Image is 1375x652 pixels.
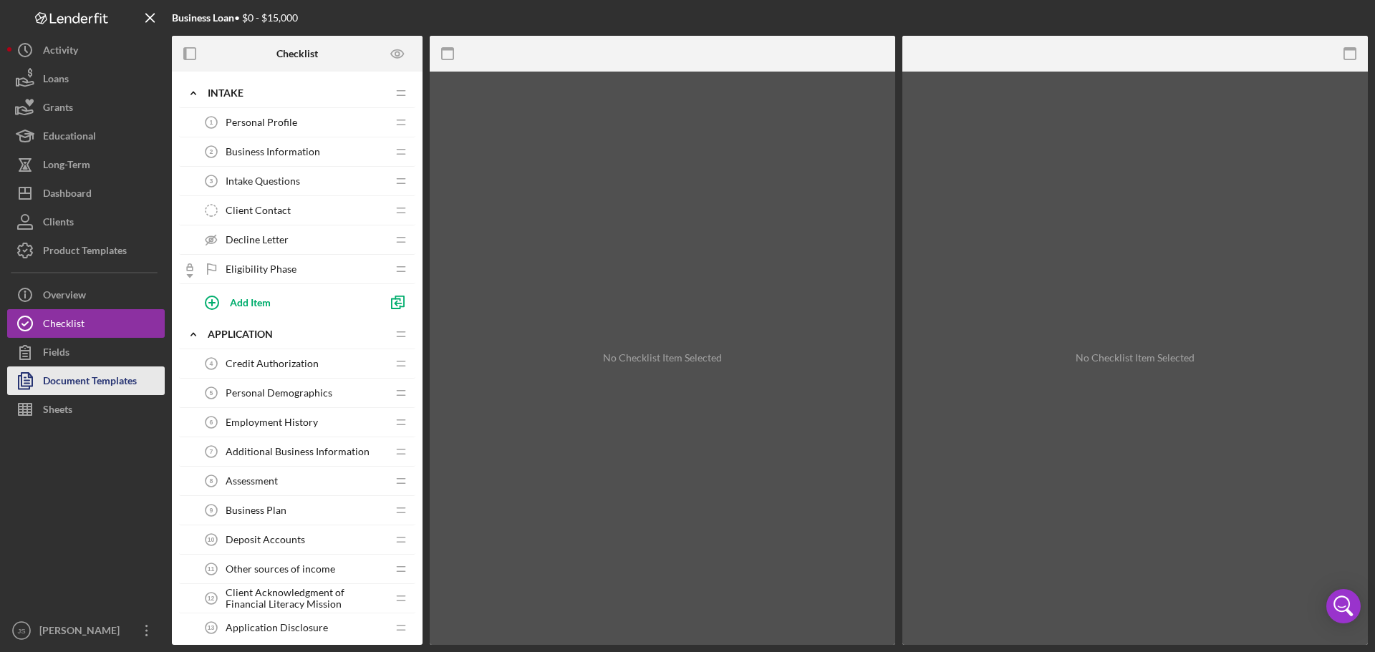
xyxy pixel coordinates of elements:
[208,536,215,543] tspan: 10
[226,587,387,610] span: Client Acknowledgment of Financial Literacy Mission
[208,624,215,631] tspan: 13
[208,595,215,602] tspan: 12
[226,563,335,575] span: Other sources of income
[43,338,69,370] div: Fields
[7,281,165,309] button: Overview
[43,309,85,341] div: Checklist
[172,11,234,24] b: Business Loan
[7,93,165,122] button: Grants
[226,387,332,399] span: Personal Demographics
[382,38,414,70] button: Preview as
[210,507,213,514] tspan: 9
[210,419,213,426] tspan: 6
[210,177,213,185] tspan: 3
[603,352,722,364] div: No Checklist Item Selected
[7,236,165,265] button: Product Templates
[43,395,72,427] div: Sheets
[226,446,370,457] span: Additional Business Information
[43,36,78,68] div: Activity
[193,288,380,316] button: Add Item
[7,64,165,93] button: Loans
[226,417,318,428] span: Employment History
[226,175,300,187] span: Intake Questions
[1326,589,1361,623] div: Open Intercom Messenger
[208,329,387,340] div: Application
[230,288,271,316] div: Add Item
[210,448,213,455] tspan: 7
[226,505,286,516] span: Business Plan
[7,122,165,150] button: Educational
[226,622,328,633] span: Application Disclosure
[43,236,127,268] div: Product Templates
[43,64,69,97] div: Loans
[7,150,165,179] button: Long-Term
[43,93,73,125] div: Grants
[43,366,137,399] div: Document Templates
[43,150,90,183] div: Long-Term
[226,146,320,157] span: Business Information
[36,616,129,648] div: [PERSON_NAME]
[7,309,165,338] button: Checklist
[210,389,213,396] tspan: 5
[226,117,297,128] span: Personal Profile
[226,205,291,216] span: Client Contact
[7,395,165,424] button: Sheets
[43,179,92,211] div: Dashboard
[7,338,165,366] button: Fields
[172,12,298,24] div: • $0 - $15,000
[1076,352,1195,364] div: No Checklist Item Selected
[208,565,215,573] tspan: 11
[210,360,213,367] tspan: 4
[7,366,165,395] button: Document Templates
[17,627,25,635] text: JS
[210,148,213,155] tspan: 2
[226,534,305,545] span: Deposit Accounts
[7,36,165,64] button: Activity
[226,475,278,487] span: Assessment
[226,358,319,369] span: Credit Authorization
[43,122,96,154] div: Educational
[226,263,296,275] span: Eligibility Phase
[43,208,74,240] div: Clients
[7,208,165,236] button: Clients
[210,119,213,126] tspan: 1
[43,281,86,313] div: Overview
[7,616,165,645] button: JS[PERSON_NAME]
[226,234,289,245] span: Decline Letter
[7,179,165,208] button: Dashboard
[210,477,213,485] tspan: 8
[276,48,318,59] b: Checklist
[208,87,387,99] div: Intake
